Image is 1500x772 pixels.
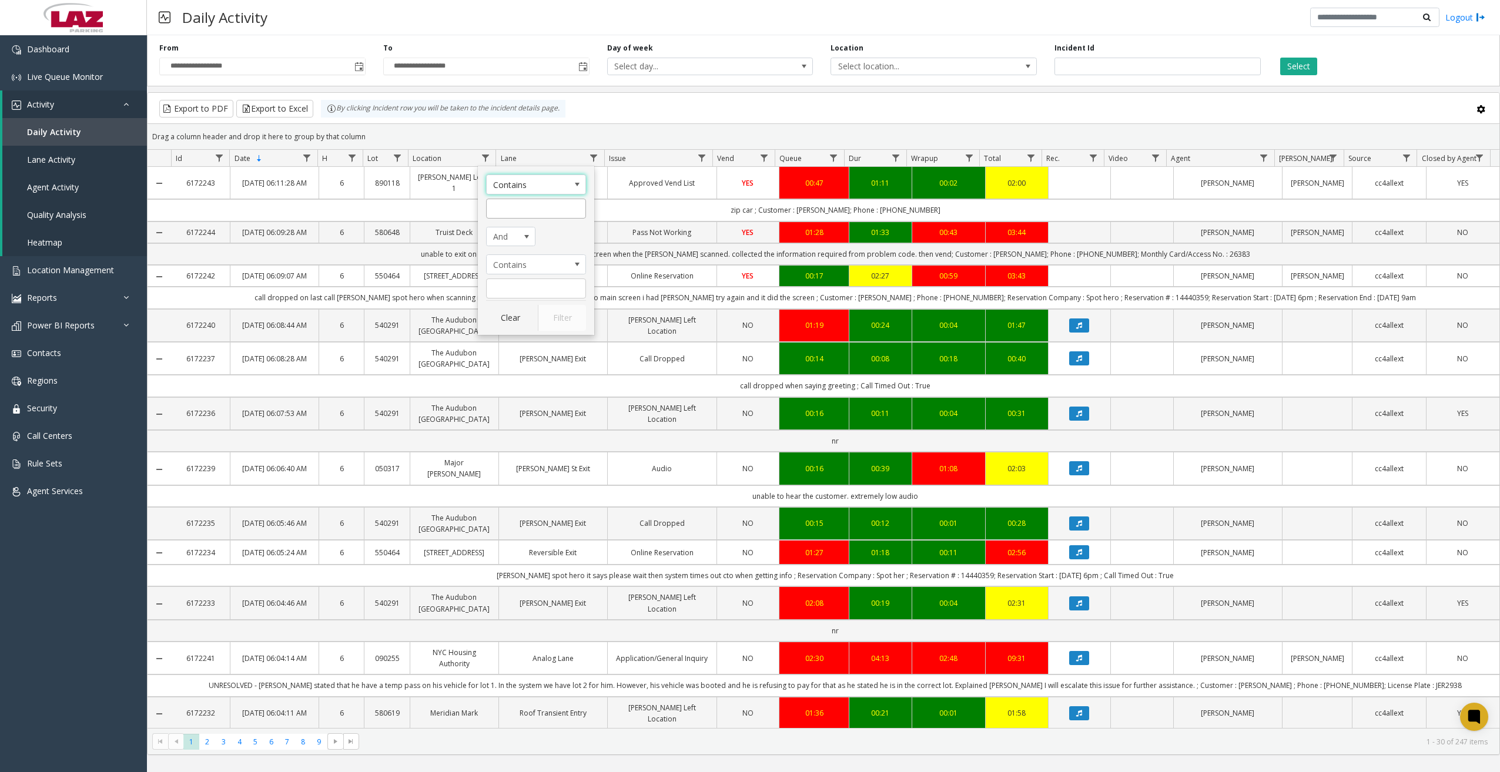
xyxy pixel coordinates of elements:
a: [PERSON_NAME] [1181,598,1275,609]
span: Lane Activity [27,154,75,165]
td: nr [171,430,1499,452]
a: [PERSON_NAME] [1181,353,1275,364]
a: 01:19 [786,320,842,331]
a: Collapse Details [148,272,171,281]
img: 'icon' [12,45,21,55]
div: 00:31 [993,408,1041,419]
span: Call Centers [27,430,72,441]
a: [PERSON_NAME] Exit [506,598,601,609]
span: Toggle popup [576,58,589,75]
a: [PERSON_NAME] [1181,547,1275,558]
span: Contains [487,175,565,194]
a: 00:17 [786,270,842,281]
a: The Audubon [GEOGRAPHIC_DATA] [417,592,491,614]
img: pageIcon [159,3,170,32]
img: 'icon' [12,487,21,496]
a: 02:27 [856,270,905,281]
img: 'icon' [12,321,21,331]
a: 6 [326,353,357,364]
a: Call Dropped [615,518,709,529]
a: 540291 [371,320,403,331]
a: 00:39 [856,463,905,474]
a: 01:18 [856,547,905,558]
a: 540291 [371,598,403,609]
a: Collapse Details [148,410,171,419]
div: 00:08 [856,353,905,364]
a: 6 [326,320,357,331]
a: 550464 [371,547,403,558]
a: YES [1434,177,1492,189]
a: YES [1434,408,1492,419]
a: Major [PERSON_NAME] [417,457,491,479]
a: 00:04 [919,320,978,331]
img: 'icon' [12,432,21,441]
a: [PERSON_NAME] [1181,177,1275,189]
button: Clear [486,305,534,331]
div: 01:11 [856,177,905,189]
div: 00:11 [856,408,905,419]
a: 6 [326,177,357,189]
a: Collapse Details [148,599,171,609]
a: 6 [326,227,357,238]
div: 00:16 [786,463,842,474]
a: 6172234 [178,547,223,558]
a: NO [1434,270,1492,281]
a: NO [1434,463,1492,474]
span: YES [742,227,754,237]
a: 00:15 [786,518,842,529]
a: NO [724,353,772,364]
a: 540291 [371,518,403,529]
div: 02:31 [993,598,1041,609]
a: [PERSON_NAME] Exit [506,408,601,419]
a: 540291 [371,408,403,419]
span: Dashboard [27,43,69,55]
span: NO [742,548,754,558]
td: call dropped on last call [PERSON_NAME] spot hero when scanning it says please wait then goes bac... [171,287,1499,308]
a: 6172237 [178,353,223,364]
a: 6 [326,518,357,529]
span: Live Queue Monitor [27,71,103,82]
a: 01:28 [786,227,842,238]
span: Daily Activity [27,126,81,137]
label: From [159,43,179,53]
a: NO [724,320,772,331]
a: 00:18 [919,353,978,364]
a: 00:04 [919,598,978,609]
span: Security [27,402,57,414]
div: 00:24 [856,320,905,331]
a: 6 [326,598,357,609]
a: Issue Filter Menu [694,150,710,166]
a: [DATE] 06:09:07 AM [237,270,311,281]
a: YES [724,270,772,281]
a: 00:28 [993,518,1041,529]
a: [PERSON_NAME] [1290,227,1345,238]
span: NO [742,408,754,418]
img: 'icon' [12,459,21,469]
a: cc4allext [1360,320,1418,331]
div: 02:00 [993,177,1041,189]
span: Quality Analysis [27,209,86,220]
span: YES [1457,178,1468,188]
img: 'icon' [12,294,21,303]
span: Regions [27,375,58,386]
a: 00:14 [786,353,842,364]
a: Parker Filter Menu [1325,150,1341,166]
a: Collapse Details [148,548,171,558]
input: Location Filter [486,199,586,219]
a: NO [1434,353,1492,364]
a: Logout [1445,11,1485,24]
div: 00:43 [919,227,978,238]
a: 6 [326,270,357,281]
a: Wrapup Filter Menu [961,150,977,166]
a: Queue Filter Menu [826,150,842,166]
a: 6172235 [178,518,223,529]
a: Pass Not Working [615,227,709,238]
a: NO [724,463,772,474]
a: [DATE] 06:04:46 AM [237,598,311,609]
a: [PERSON_NAME] [1181,463,1275,474]
a: YES [724,177,772,189]
a: Quality Analysis [2,201,147,229]
td: nr [171,620,1499,642]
